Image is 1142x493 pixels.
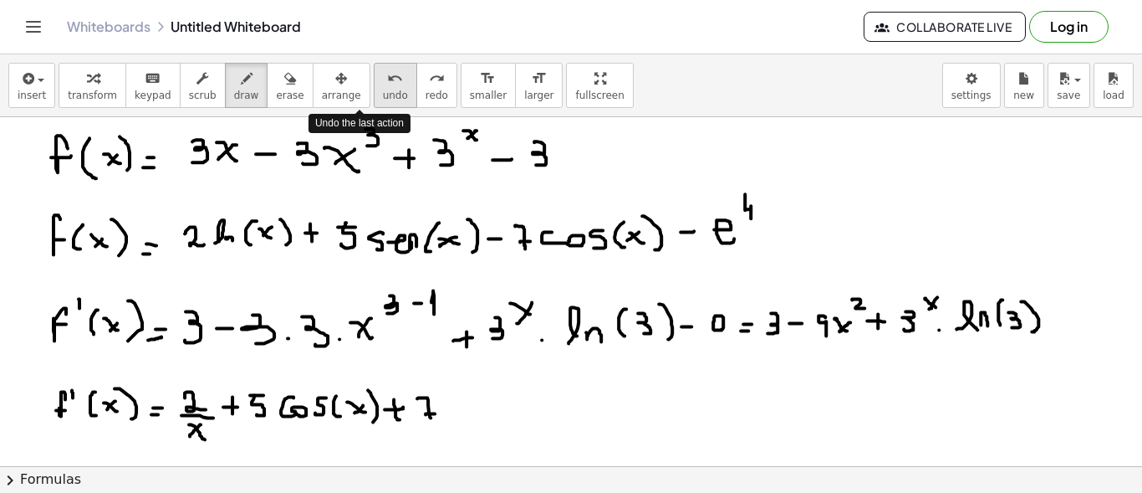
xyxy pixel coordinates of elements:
i: format_size [480,69,496,89]
span: scrub [189,90,217,101]
span: save [1057,90,1080,101]
button: insert [8,63,55,108]
span: redo [426,90,448,101]
button: Collaborate Live [864,12,1026,42]
button: transform [59,63,126,108]
button: keyboardkeypad [125,63,181,108]
button: format_sizelarger [515,63,563,108]
button: fullscreen [566,63,633,108]
button: format_sizesmaller [461,63,516,108]
span: settings [951,90,992,101]
span: undo [383,90,408,101]
a: Whiteboards [67,18,150,35]
span: larger [524,90,553,101]
i: keyboard [145,69,161,89]
button: erase [267,63,313,108]
button: Log in [1029,11,1109,43]
button: redoredo [416,63,457,108]
span: new [1013,90,1034,101]
button: load [1094,63,1134,108]
i: redo [429,69,445,89]
span: arrange [322,90,361,101]
button: new [1004,63,1044,108]
span: transform [68,90,117,101]
span: insert [18,90,46,101]
button: arrange [313,63,370,108]
button: Toggle navigation [20,13,47,40]
span: erase [276,90,303,101]
i: undo [387,69,403,89]
button: scrub [180,63,226,108]
button: undoundo [374,63,417,108]
span: load [1103,90,1124,101]
div: Undo the last action [308,114,410,133]
button: draw [225,63,268,108]
button: settings [942,63,1001,108]
span: smaller [470,90,507,101]
span: Collaborate Live [878,19,1012,34]
span: draw [234,90,259,101]
span: keypad [135,90,171,101]
i: format_size [531,69,547,89]
span: fullscreen [575,90,624,101]
button: save [1048,63,1090,108]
